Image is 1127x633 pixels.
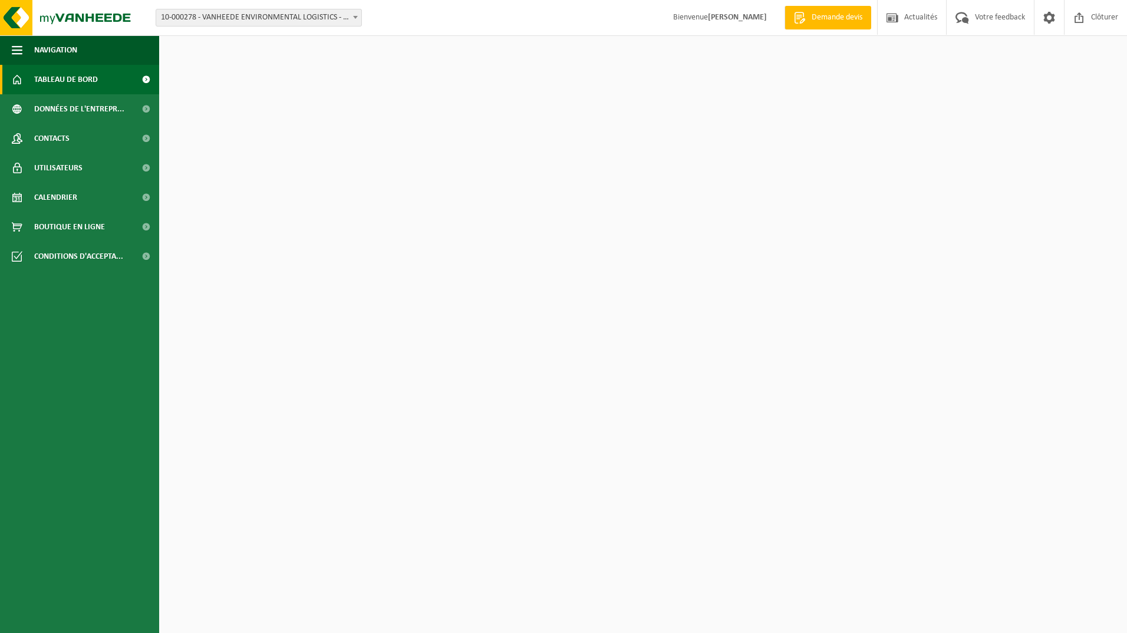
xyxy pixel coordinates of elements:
span: Utilisateurs [34,153,83,183]
span: Demande devis [809,12,865,24]
span: 10-000278 - VANHEEDE ENVIRONMENTAL LOGISTICS - QUEVY - QUÉVY-LE-GRAND [156,9,361,26]
span: Conditions d'accepta... [34,242,123,271]
span: Navigation [34,35,77,65]
span: Calendrier [34,183,77,212]
span: Tableau de bord [34,65,98,94]
strong: [PERSON_NAME] [708,13,767,22]
span: Données de l'entrepr... [34,94,124,124]
span: Boutique en ligne [34,212,105,242]
span: 10-000278 - VANHEEDE ENVIRONMENTAL LOGISTICS - QUEVY - QUÉVY-LE-GRAND [156,9,362,27]
a: Demande devis [785,6,871,29]
span: Contacts [34,124,70,153]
